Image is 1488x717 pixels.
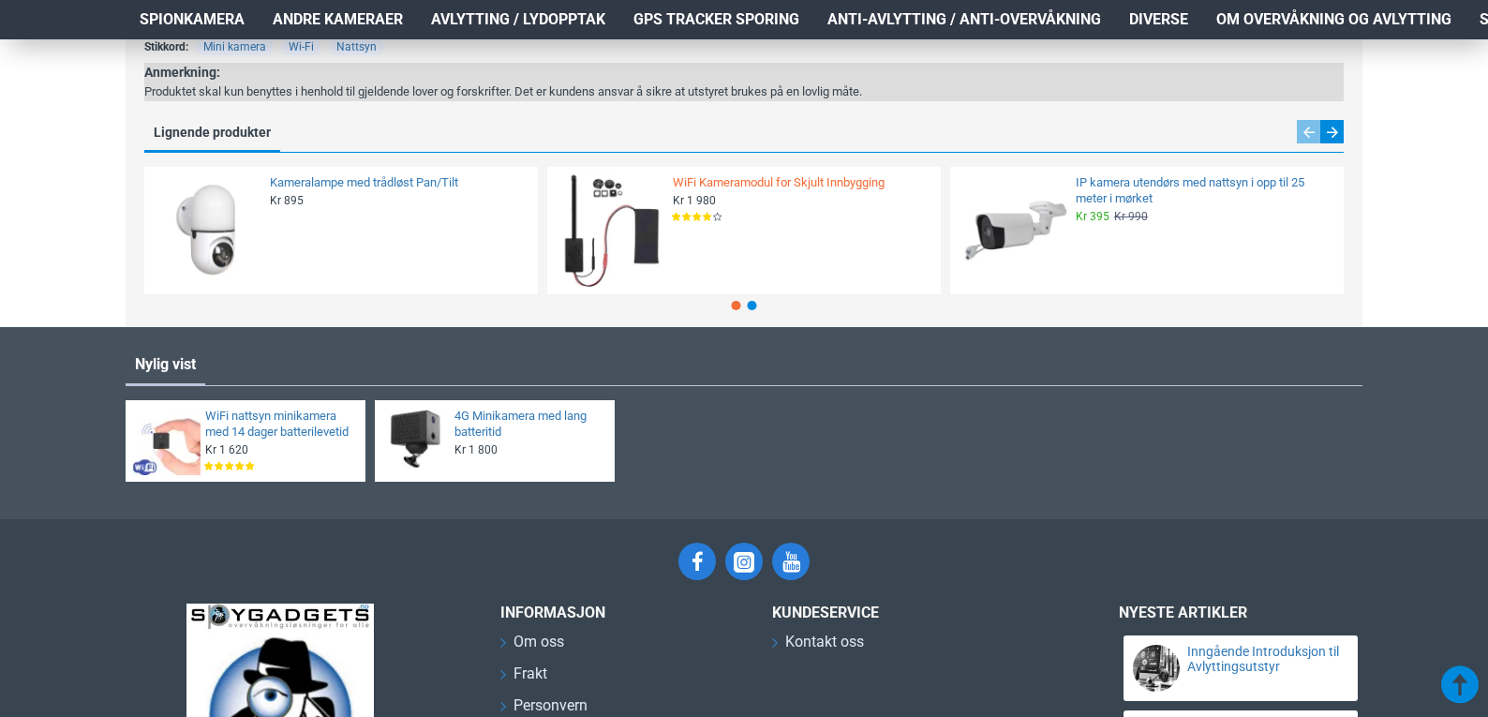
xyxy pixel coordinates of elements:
[1216,8,1451,31] span: Om overvåkning og avlytting
[144,82,862,101] div: Produktet skal kun benyttes i henhold til gjeldende lover og forskrifter. Det er kundens ansvar å...
[144,38,188,55] span: Stikkord:
[500,631,564,663] a: Om oss
[381,407,450,475] img: 4G Minikamera med lang batteritid
[273,8,403,31] span: Andre kameraer
[431,8,605,31] span: Avlytting / Lydopptak
[144,63,862,82] div: Anmerkning:
[1076,209,1109,224] span: Kr 395
[1119,604,1362,621] h3: Nyeste artikler
[126,346,205,383] a: Nylig vist
[772,604,1053,621] h3: Kundeservice
[513,663,547,685] span: Frakt
[1297,120,1320,143] div: Previous slide
[281,38,321,55] a: Wi-Fi
[673,175,930,191] a: WiFi Kameramodul for Skjult Innbygging
[270,175,527,191] a: Kameralampe med trådløst Pan/Tilt
[633,8,799,31] span: GPS Tracker Sporing
[785,631,864,653] span: Kontakt oss
[1114,209,1148,224] span: Kr 990
[513,631,564,653] span: Om oss
[205,409,354,441] a: WiFi nattsyn minikamera med 14 dager batterilevetid
[673,193,716,208] span: Kr 1 980
[554,173,668,288] img: WiFi Kameramodul for Skjult Innbygging
[196,38,274,55] a: Mini kamera
[270,193,304,208] span: Kr 895
[151,173,265,288] img: Kameralampe med trådløst Pan/Tilt
[827,8,1101,31] span: Anti-avlytting / Anti-overvåkning
[329,38,384,55] a: Nattsyn
[500,604,744,621] h3: INFORMASJON
[205,442,248,457] span: Kr 1 620
[140,8,245,31] span: Spionkamera
[748,301,757,310] span: Go to slide 2
[732,301,741,310] span: Go to slide 1
[1187,645,1341,674] a: Inngående Introduksjon til Avlyttingsutstyr
[772,631,864,663] a: Kontakt oss
[1320,120,1344,143] div: Next slide
[957,173,1071,288] img: IP kamera utendørs med nattsyn i opp til 25 meter i mørket
[500,663,547,695] a: Frakt
[144,120,280,151] a: Lignende produkter
[132,407,201,475] img: WiFi nattsyn minikamera med 14 dager batterilevetid
[454,409,603,441] a: 4G Minikamera med lang batteritid
[513,695,588,717] span: Personvern
[1076,175,1332,207] a: IP kamera utendørs med nattsyn i opp til 25 meter i mørket
[1129,8,1188,31] span: Diverse
[454,442,498,457] span: Kr 1 800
